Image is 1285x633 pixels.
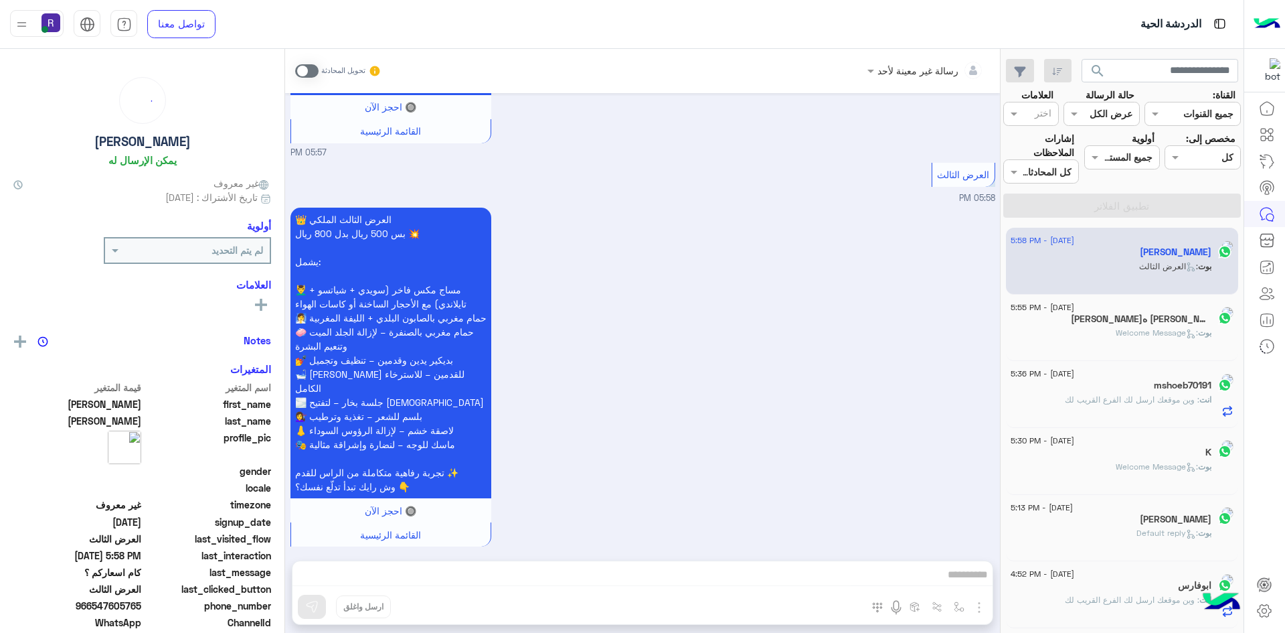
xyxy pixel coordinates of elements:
button: search [1082,59,1114,88]
span: 🔘 احجز الآن [365,101,416,113]
img: picture [1221,440,1233,452]
span: بوت [1198,261,1211,271]
img: picture [1221,574,1233,586]
span: phone_number [144,599,272,613]
h5: Ali Hassan [1140,247,1211,258]
span: profile_pic [144,431,272,462]
label: مخصص إلى: [1186,131,1235,145]
span: null [13,481,141,495]
span: search [1090,63,1106,79]
span: 2 [13,616,141,630]
img: picture [1221,507,1233,519]
h5: [PERSON_NAME] [94,134,191,149]
span: Ali [13,397,141,411]
a: تواصل معنا [147,10,216,38]
img: profile [13,16,30,33]
span: القائمة الرئيسية [360,529,421,541]
img: picture [1221,307,1233,319]
span: تاريخ الأشتراك : [DATE] [165,190,258,204]
h6: يمكن الإرسال له [108,154,177,166]
h5: K [1205,447,1211,458]
span: القائمة الرئيسية [360,125,421,137]
span: العرض الثالث [937,169,989,180]
img: Logo [1254,10,1280,38]
img: 322853014244696 [1256,58,1280,82]
span: بوت [1198,528,1211,538]
span: : Default reply [1136,528,1198,538]
label: أولوية [1132,131,1154,145]
span: ChannelId [144,616,272,630]
img: WhatsApp [1218,512,1231,525]
label: القناة: [1213,88,1235,102]
span: timezone [144,498,272,512]
img: picture [1221,374,1233,386]
h5: mshoeb70191 [1154,380,1211,391]
span: last_clicked_button [144,582,272,596]
img: WhatsApp [1218,311,1231,325]
span: بوت [1198,328,1211,338]
span: last_interaction [144,549,272,563]
h6: Notes [244,334,271,346]
span: العرض الثالث [13,532,141,546]
p: الدردشة الحية [1140,15,1201,33]
span: signup_date [144,515,272,529]
h6: المتغيرات [230,363,271,375]
span: Hassan [13,414,141,428]
p: 12/8/2025, 5:58 PM [290,208,491,498]
a: tab [110,10,137,38]
span: : العرض الثالث [1139,261,1198,271]
img: picture [108,431,141,464]
span: locale [144,481,272,495]
span: [DATE] - 5:30 PM [1011,435,1074,447]
span: غير معروف [213,176,271,190]
span: : Welcome Message [1116,462,1198,472]
img: tab [116,17,132,32]
span: وين موقعك ارسل لك الفرع القريب لك [1065,595,1199,605]
span: null [13,464,141,478]
span: وين موقعك ارسل لك الفرع القريب لك [1065,395,1199,405]
span: 966547605765 [13,599,141,613]
span: قيمة المتغير [13,380,141,395]
label: العلامات [1021,88,1053,102]
span: بوت [1198,462,1211,472]
h5: احمد ابو نجمه ابو طلال [1071,313,1211,325]
img: tab [80,17,95,32]
span: [DATE] - 5:36 PM [1011,368,1074,380]
img: hulul-logo.png [1198,579,1245,626]
label: حالة الرسالة [1086,88,1134,102]
h6: العلامات [13,279,271,291]
button: ارسل واغلق [336,595,391,618]
span: last_message [144,565,272,579]
span: انت [1199,395,1211,405]
h6: أولوية [247,220,271,232]
span: last_visited_flow [144,532,272,546]
span: first_name [144,397,272,411]
img: WhatsApp [1218,378,1231,392]
h5: ابوفارس [1178,580,1211,591]
img: WhatsApp [1218,445,1231,458]
span: last_name [144,414,272,428]
span: : Welcome Message [1116,328,1198,338]
img: picture [1221,240,1233,253]
span: كام اسعاركم ؟ [13,565,141,579]
img: userImage [41,13,60,32]
img: add [14,336,26,348]
label: إشارات الملاحظات [1003,131,1074,160]
span: [DATE] - 5:13 PM [1011,502,1073,514]
span: [DATE] - 5:58 PM [1011,234,1074,247]
span: 2025-08-12T14:52:13.569Z [13,515,141,529]
div: loading... [123,81,162,120]
span: gender [144,464,272,478]
img: tab [1211,15,1228,32]
h5: Akram Husain [1140,514,1211,525]
span: [DATE] - 5:55 PM [1011,301,1074,313]
button: تطبيق الفلاتر [1003,194,1241,218]
span: 05:58 PM [959,193,995,203]
small: تحويل المحادثة [321,66,365,76]
span: [DATE] - 4:52 PM [1011,568,1074,580]
span: 🔘 احجز الآن [365,505,416,516]
img: WhatsApp [1218,579,1231,592]
span: غير معروف [13,498,141,512]
span: 2025-08-12T14:58:23.4Z [13,549,141,563]
div: اختر [1035,106,1053,123]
